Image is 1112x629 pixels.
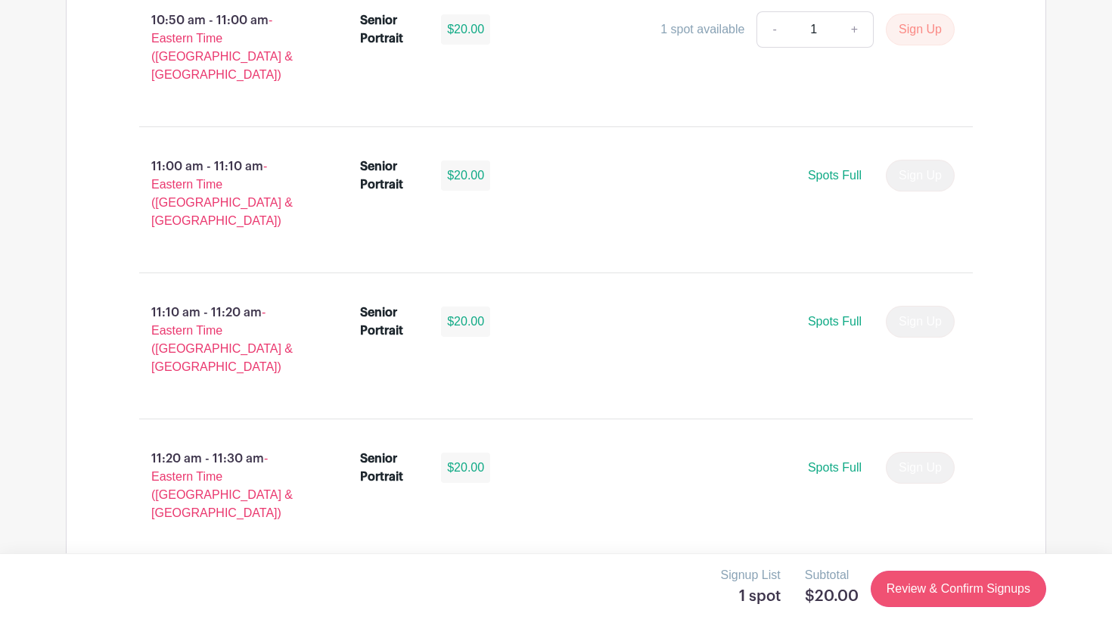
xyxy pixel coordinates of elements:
[836,11,874,48] a: +
[360,450,424,486] div: Senior Portrait
[151,452,293,519] span: - Eastern Time ([GEOGRAPHIC_DATA] & [GEOGRAPHIC_DATA])
[115,5,336,90] p: 10:50 am - 11:00 am
[441,160,490,191] div: $20.00
[151,306,293,373] span: - Eastern Time ([GEOGRAPHIC_DATA] & [GEOGRAPHIC_DATA])
[115,151,336,236] p: 11:00 am - 11:10 am
[721,566,781,584] p: Signup List
[805,566,859,584] p: Subtotal
[115,297,336,382] p: 11:10 am - 11:20 am
[721,587,781,606] h5: 1 spot
[808,315,862,328] span: Spots Full
[151,14,293,81] span: - Eastern Time ([GEOGRAPHIC_DATA] & [GEOGRAPHIC_DATA])
[441,14,490,45] div: $20.00
[886,14,955,45] button: Sign Up
[360,157,424,194] div: Senior Portrait
[441,453,490,483] div: $20.00
[808,169,862,182] span: Spots Full
[151,160,293,227] span: - Eastern Time ([GEOGRAPHIC_DATA] & [GEOGRAPHIC_DATA])
[808,461,862,474] span: Spots Full
[660,20,744,39] div: 1 spot available
[805,587,859,606] h5: $20.00
[360,304,424,340] div: Senior Portrait
[756,11,791,48] a: -
[115,444,336,528] p: 11:20 am - 11:30 am
[871,571,1046,607] a: Review & Confirm Signups
[360,11,424,48] div: Senior Portrait
[441,307,490,337] div: $20.00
